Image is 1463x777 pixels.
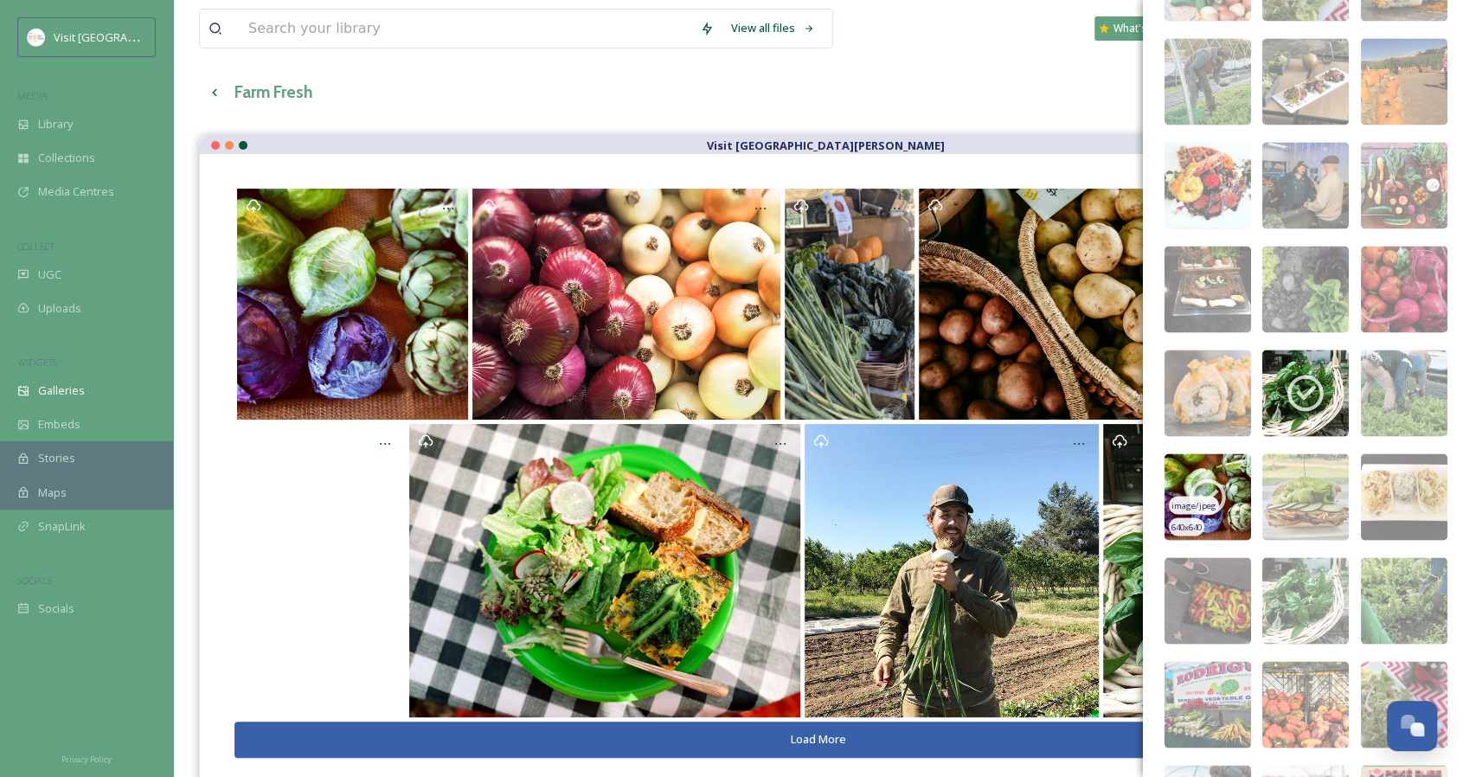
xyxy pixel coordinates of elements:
img: 553393.jpg [1165,142,1251,228]
span: Stories [38,450,75,466]
h3: Farm Fresh [234,80,312,105]
img: 541399.jpg [1361,453,1447,540]
span: WIDGETS [17,356,57,369]
span: Privacy Policy [61,754,112,765]
img: 20170518_195435563_iOS.jpg [1165,246,1251,332]
span: MEDIA [17,89,48,102]
span: Maps [38,485,67,501]
img: 575162.jpg [1262,557,1349,644]
img: 3-fcc963e2-4c61-4d71-bfb6-709e150b7f00.jpg [1361,246,1447,332]
span: Collections [38,150,95,166]
strong: Visit [GEOGRAPHIC_DATA][PERSON_NAME] [707,138,945,153]
img: 544508.jpg [1361,661,1447,748]
span: SOCIALS [17,574,52,587]
img: skysushi_sushimon-instagram-4677915233.jpg [1165,350,1251,436]
img: 5-b05ecd4f-02df-432c-a5f0-9404f74825d2.jpg [1165,557,1251,644]
button: Load More [234,722,1402,757]
img: 27-288acc8f-627a-442c-88b9-b9b81b473295.jpg [1165,661,1251,748]
img: food.jpg [1262,38,1349,125]
img: originalcaligrowngal-instagram-4678362587.jpg [1165,453,1251,540]
img: soil_born_farms-instagram-4709605910.jpg [1361,142,1447,228]
span: Galleries [38,382,85,399]
img: 38-DSC00873.jpg [1361,350,1447,436]
img: 20171007_185437388_iOS.jpg [1361,38,1447,125]
span: Socials [38,600,74,617]
img: langfittbackyardfarm-instagram-4683430747.jpg [1262,350,1349,436]
img: 13-480c4fa1-0931-4455-91be-0fb677c88120.jpg [1262,661,1349,748]
span: COLLECT [17,240,55,253]
img: RibbonCutting-%252819%2529.jpg [1262,142,1349,228]
img: 78-DSC00927.jpg [1165,38,1251,125]
img: images.png [28,29,45,46]
input: Search your library [240,10,691,48]
a: What's New [1094,16,1181,41]
button: Open Chat [1387,701,1437,751]
span: Visit [GEOGRAPHIC_DATA][PERSON_NAME] [54,29,273,45]
span: Uploads [38,300,81,317]
a: View all files [722,11,824,45]
span: UGC [38,266,61,283]
img: Banh-Mi.jpg [1262,453,1349,540]
img: 99-DSC00948.jpg [1262,246,1349,332]
a: Privacy Policy [61,748,112,768]
span: SnapLink [38,518,86,535]
span: Embeds [38,416,80,433]
span: image/jpeg [1171,499,1216,511]
span: Media Centres [38,183,114,200]
img: 39-DSC00877.jpg [1361,557,1447,644]
span: 640 x 640 [1171,521,1202,533]
span: Library [38,116,73,132]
